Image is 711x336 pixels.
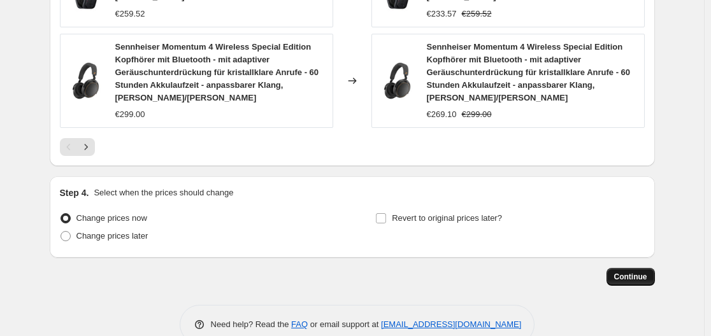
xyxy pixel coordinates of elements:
span: Sennheiser Momentum 4 Wireless Special Edition Kopfhörer mit Bluetooth - mit adaptiver Geräuschun... [427,42,631,102]
span: Need help? Read the [211,319,292,329]
span: Change prices now [76,213,147,223]
a: [EMAIL_ADDRESS][DOMAIN_NAME] [381,319,521,329]
div: €233.57 [427,8,457,20]
button: Next [77,138,95,156]
div: €299.00 [115,108,145,121]
button: Continue [607,268,655,286]
p: Select when the prices should change [94,186,233,199]
img: 71sLOtsK2UL_80x.jpg [67,62,105,100]
span: Sennheiser Momentum 4 Wireless Special Edition Kopfhörer mit Bluetooth - mit adaptiver Geräuschun... [115,42,319,102]
span: Continue [614,272,647,282]
a: FAQ [291,319,308,329]
span: or email support at [308,319,381,329]
div: €259.52 [115,8,145,20]
span: Revert to original prices later? [392,213,502,223]
h2: Step 4. [60,186,89,199]
nav: Pagination [60,138,95,156]
strike: €299.00 [462,108,492,121]
strike: €259.52 [462,8,492,20]
div: €269.10 [427,108,457,121]
img: 71sLOtsK2UL_80x.jpg [378,62,417,100]
span: Change prices later [76,231,148,241]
